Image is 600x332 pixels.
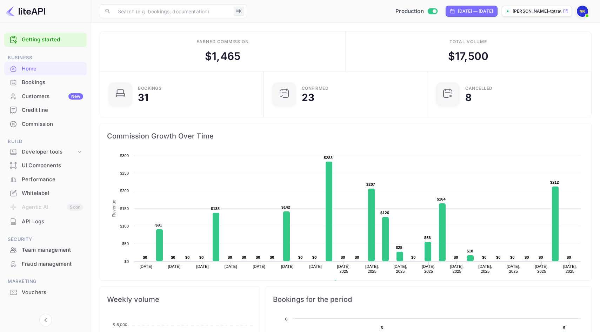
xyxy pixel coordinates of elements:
span: Bookings for the period [273,294,584,305]
div: 23 [302,93,314,102]
div: Vouchers [4,286,87,299]
text: $212 [550,180,559,184]
span: Build [4,138,87,145]
div: CustomersNew [4,90,87,103]
text: $164 [437,197,446,201]
div: API Logs [22,218,83,226]
div: Developer tools [4,146,87,158]
text: $0 [539,255,543,259]
text: $150 [120,206,129,211]
div: Total volume [449,39,487,45]
div: Bookings [138,86,161,90]
a: UI Components [4,159,87,172]
text: Revenue [112,199,116,217]
a: Whitelabel [4,187,87,199]
text: $56 [424,236,431,240]
text: $0 [454,255,458,259]
text: $0 [143,255,147,259]
text: $250 [120,171,129,175]
div: [DATE] — [DATE] [458,8,493,14]
text: [DATE], 2025 [365,264,379,273]
text: $0 [482,255,487,259]
div: API Logs [4,215,87,229]
text: [DATE] [140,264,152,269]
text: $207 [366,182,375,187]
text: [DATE], 2025 [507,264,520,273]
span: Security [4,236,87,243]
text: $50 [122,242,129,246]
span: Commission Growth Over Time [107,130,584,142]
text: $0 [510,255,515,259]
a: CustomersNew [4,90,87,103]
a: Performance [4,173,87,186]
button: Collapse navigation [39,314,52,326]
text: [DATE], 2025 [394,264,407,273]
text: [DATE], 2025 [337,264,351,273]
text: $100 [120,224,129,228]
div: Confirmed [302,86,329,90]
text: $0 [256,255,260,259]
div: 8 [465,93,472,102]
text: [DATE] [196,264,209,269]
text: $0 [312,255,317,259]
a: Fraud management [4,257,87,270]
span: Marketing [4,278,87,285]
text: $0 [567,255,571,259]
text: [DATE] [309,264,322,269]
text: $0 [298,255,303,259]
text: [DATE], 2025 [450,264,464,273]
text: $200 [120,189,129,193]
text: $283 [324,156,333,160]
text: [DATE], 2025 [563,264,577,273]
text: $0 [199,255,204,259]
a: Vouchers [4,286,87,299]
div: Whitelabel [22,189,83,197]
div: Credit line [4,103,87,117]
text: $0 [228,255,232,259]
div: Customers [22,93,83,101]
img: Nikolas Kampas [577,6,588,17]
text: 5 [381,326,383,330]
div: Switch to Sandbox mode [393,7,440,15]
span: Production [395,7,424,15]
p: [PERSON_NAME]-totrave... [513,8,561,14]
div: Commission [22,120,83,128]
text: [DATE] [225,264,237,269]
div: Performance [22,176,83,184]
div: Fraud management [22,260,83,268]
text: $0 [270,255,274,259]
div: $ 17,500 [448,48,488,64]
text: $0 [341,255,345,259]
text: $126 [380,211,389,215]
text: [DATE] [168,264,181,269]
text: [DATE], 2025 [478,264,492,273]
div: Vouchers [22,289,83,297]
div: ⌘K [234,7,244,16]
text: $0 [242,255,246,259]
div: UI Components [4,159,87,172]
div: Developer tools [22,148,76,156]
a: API Logs [4,215,87,228]
div: Team management [22,246,83,254]
text: $142 [281,205,290,209]
div: Home [4,62,87,76]
div: Commission [4,117,87,131]
div: Earned commission [196,39,248,45]
tspan: $ 6,000 [113,322,127,327]
div: Home [22,65,83,73]
div: CANCELLED [465,86,493,90]
div: UI Components [22,162,83,170]
text: $0 [525,255,529,259]
text: [DATE] [281,264,294,269]
div: Team management [4,243,87,257]
text: $0 [185,255,190,259]
div: Credit line [22,106,83,114]
text: $18 [467,249,473,253]
a: Team management [4,243,87,256]
a: Bookings [4,76,87,89]
text: $0 [355,255,359,259]
text: [DATE], 2025 [535,264,549,273]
